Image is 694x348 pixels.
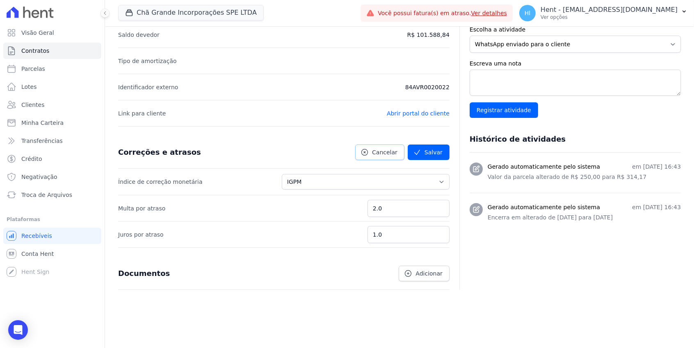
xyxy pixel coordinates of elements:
button: Chã Grande Incorporações SPE LTDA [118,5,264,20]
p: Juros por atraso [118,230,164,240]
p: Valor da parcela alterado de R$ 250,00 para R$ 314,17 [488,173,681,181]
label: Escolha a atividade [470,25,681,34]
p: Multa por atraso [118,203,165,213]
a: Abrir portal do cliente [387,110,450,117]
span: Clientes [21,101,44,109]
a: Adicionar [399,266,449,281]
p: Identificador externo [118,82,178,92]
a: Conta Hent [3,246,101,262]
h3: Gerado automaticamente pelo sistema [488,203,600,212]
span: Troca de Arquivos [21,191,72,199]
a: Contratos [3,43,101,59]
a: Minha Carteira [3,115,101,131]
p: R$ 101.588,84 [407,30,450,40]
span: Conta Hent [21,250,54,258]
button: Salvar [408,145,450,160]
a: Crédito [3,151,101,167]
p: Link para cliente [118,108,166,118]
a: Visão Geral [3,25,101,41]
p: 84AVR0020022 [405,82,450,92]
h3: Gerado automaticamente pelo sistema [488,163,600,171]
p: Saldo devedor [118,30,160,40]
a: Ver detalhes [471,10,507,16]
label: Escreva uma nota [470,59,681,68]
div: Open Intercom Messenger [8,320,28,340]
span: Negativação [21,173,57,181]
h3: Correções e atrasos [118,147,201,157]
p: Índice de correção monetária [118,177,203,187]
span: Hl [525,10,530,16]
span: Minha Carteira [21,119,64,127]
a: Negativação [3,169,101,185]
h3: Histórico de atividades [470,134,566,144]
a: Cancelar [355,145,404,160]
span: Transferências [21,137,63,145]
div: Plataformas [7,215,98,224]
p: em [DATE] 16:43 [632,203,681,212]
p: Encerra em alterado de [DATE] para [DATE] [488,213,681,222]
span: Contratos [21,47,49,55]
a: Transferências [3,133,101,149]
span: Visão Geral [21,29,54,37]
span: Adicionar [415,269,442,278]
input: Registrar atividade [470,102,538,118]
h3: Documentos [118,269,170,278]
p: em [DATE] 16:43 [632,163,681,171]
a: Parcelas [3,61,101,77]
a: Recebíveis [3,228,101,244]
span: Cancelar [372,148,397,156]
a: Troca de Arquivos [3,187,101,203]
span: Recebíveis [21,232,52,240]
button: Hl Hent - [EMAIL_ADDRESS][DOMAIN_NAME] Ver opções [513,2,694,25]
a: Clientes [3,97,101,113]
span: Você possui fatura(s) em atraso. [378,9,507,18]
p: Hent - [EMAIL_ADDRESS][DOMAIN_NAME] [541,6,678,14]
span: Parcelas [21,65,45,73]
p: Ver opções [541,14,678,20]
span: Crédito [21,155,42,163]
span: Lotes [21,83,37,91]
a: Lotes [3,79,101,95]
p: Tipo de amortização [118,56,177,66]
